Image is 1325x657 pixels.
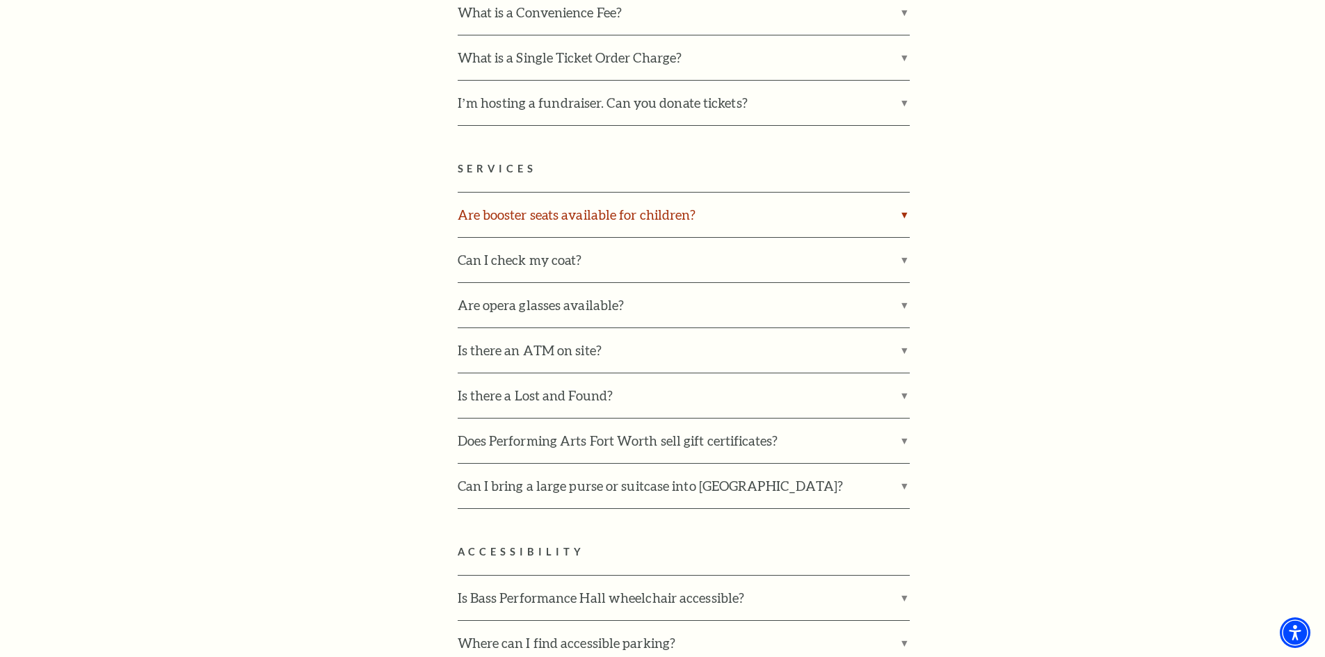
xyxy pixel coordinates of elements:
[458,283,910,327] label: Are opera glasses available?
[458,419,910,463] label: Does Performing Arts Fort Worth sell gift certificates?
[1280,617,1310,648] div: Accessibility Menu
[458,464,910,508] label: Can I bring a large purse or suitcase into [GEOGRAPHIC_DATA]?
[458,576,910,620] label: Is Bass Performance Hall wheelchair accessible?
[458,373,910,418] label: Is there a Lost and Found?
[458,193,910,237] label: Are booster seats available for children?
[458,238,910,282] label: Can I check my coat?
[458,544,1094,561] h2: ACCESSIBILITY
[458,328,910,373] label: Is there an ATM on site?
[458,35,910,80] label: What is a Single Ticket Order Charge?
[458,161,1094,178] h2: SERVICES
[458,81,910,125] label: I’m hosting a fundraiser. Can you donate tickets?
